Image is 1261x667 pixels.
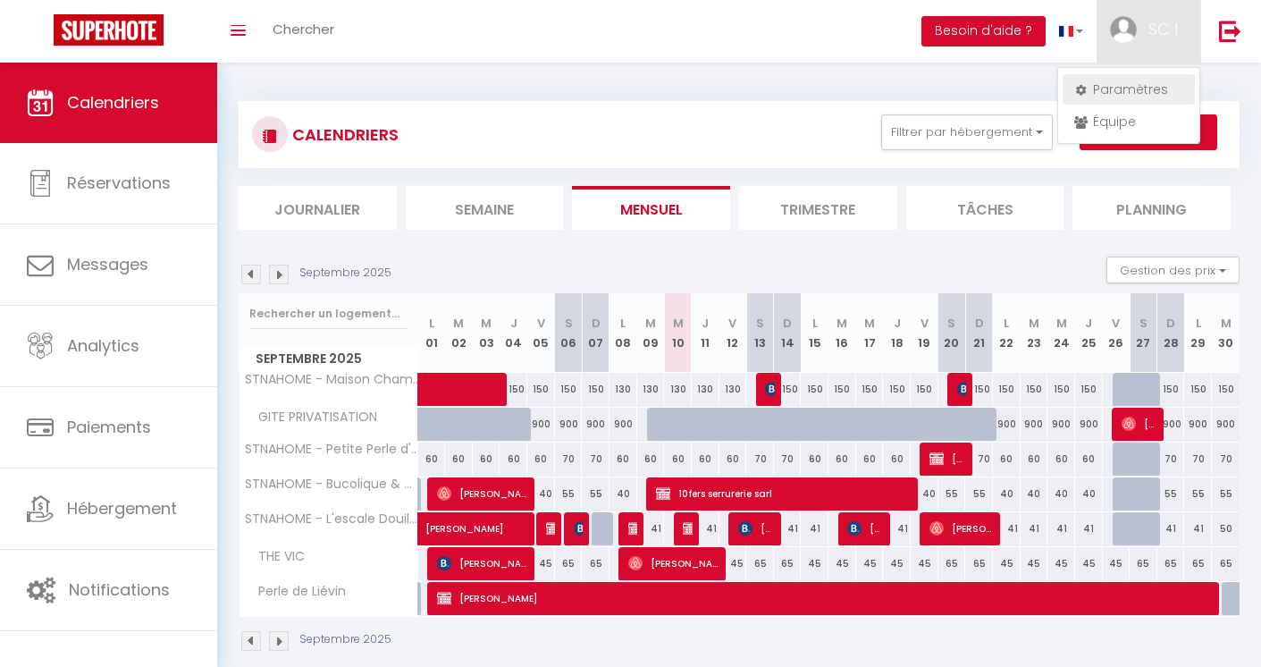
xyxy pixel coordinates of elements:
[993,547,1021,580] div: 45
[828,547,856,580] div: 45
[609,408,637,441] div: 900
[1047,293,1075,373] th: 24
[1166,315,1175,332] abbr: D
[555,408,583,441] div: 900
[965,443,993,476] div: 70
[664,443,692,476] div: 60
[1029,315,1039,332] abbr: M
[239,186,397,230] li: Journalier
[746,547,774,580] div: 65
[1212,512,1240,545] div: 50
[242,547,309,567] span: THE VIC
[1157,373,1185,406] div: 150
[728,315,736,332] abbr: V
[527,547,555,580] div: 45
[572,186,730,230] li: Mensuel
[1085,315,1092,332] abbr: J
[1184,408,1212,441] div: 900
[1157,477,1185,511] div: 55
[1221,315,1232,332] abbr: M
[906,186,1064,230] li: Tâches
[437,546,529,580] span: [PERSON_NAME]
[1047,477,1075,511] div: 40
[1212,408,1240,441] div: 900
[1219,20,1241,42] img: logout
[692,512,719,545] div: 41
[1184,477,1212,511] div: 55
[637,512,665,545] div: 41
[774,443,802,476] div: 70
[242,373,421,386] span: STNAHOME - Maison Champêtre aux [GEOGRAPHIC_DATA]
[582,443,609,476] div: 70
[418,443,446,476] div: 60
[894,315,901,332] abbr: J
[1021,512,1048,545] div: 41
[299,265,391,282] p: Septembre 2025
[801,293,828,373] th: 15
[418,293,446,373] th: 01
[993,373,1021,406] div: 150
[719,443,747,476] div: 60
[565,315,573,332] abbr: S
[1157,293,1185,373] th: 28
[582,373,609,406] div: 150
[921,16,1046,46] button: Besoin d'aide ?
[664,373,692,406] div: 130
[1021,408,1048,441] div: 900
[628,546,720,580] span: [PERSON_NAME]
[67,172,171,194] span: Réservations
[683,511,692,545] span: [PERSON_NAME]
[510,315,517,332] abbr: J
[67,91,159,114] span: Calendriers
[527,477,555,511] div: 40
[965,293,993,373] th: 21
[242,408,382,427] span: GITE PRIVATISATION
[418,512,446,546] a: [PERSON_NAME]
[425,502,590,536] span: [PERSON_NAME]
[445,293,473,373] th: 02
[801,373,828,406] div: 150
[1047,547,1075,580] div: 45
[242,512,421,526] span: STNAHOME - L'escale Douilette
[555,547,583,580] div: 65
[1139,315,1148,332] abbr: S
[1075,408,1103,441] div: 900
[883,512,911,545] div: 41
[947,315,955,332] abbr: S
[1157,547,1185,580] div: 65
[856,547,884,580] div: 45
[1212,373,1240,406] div: 150
[67,416,151,438] span: Paiements
[620,315,626,332] abbr: L
[911,547,938,580] div: 45
[664,293,692,373] th: 10
[1130,293,1157,373] th: 27
[965,547,993,580] div: 65
[1021,373,1048,406] div: 150
[864,315,875,332] abbr: M
[242,477,421,491] span: STNAHOME - Bucolique & Cosy studio à [GEOGRAPHIC_DATA]
[929,511,994,545] span: [PERSON_NAME]
[656,477,914,511] span: 10fers serrurerie sarl
[1021,547,1048,580] div: 45
[1212,477,1240,511] div: 55
[847,511,884,545] span: [PERSON_NAME]
[1021,293,1048,373] th: 23
[574,511,583,545] span: Dijamant Sadrija
[1157,443,1185,476] div: 70
[774,373,802,406] div: 150
[473,443,500,476] div: 60
[993,408,1021,441] div: 900
[67,253,148,275] span: Messages
[1103,547,1131,580] div: 45
[1056,315,1067,332] abbr: M
[67,334,139,357] span: Analytics
[1212,443,1240,476] div: 70
[1103,293,1131,373] th: 26
[881,114,1053,150] button: Filtrer par hébergement
[592,315,601,332] abbr: D
[1075,547,1103,580] div: 45
[582,477,609,511] div: 55
[1075,443,1103,476] div: 60
[69,578,170,601] span: Notifications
